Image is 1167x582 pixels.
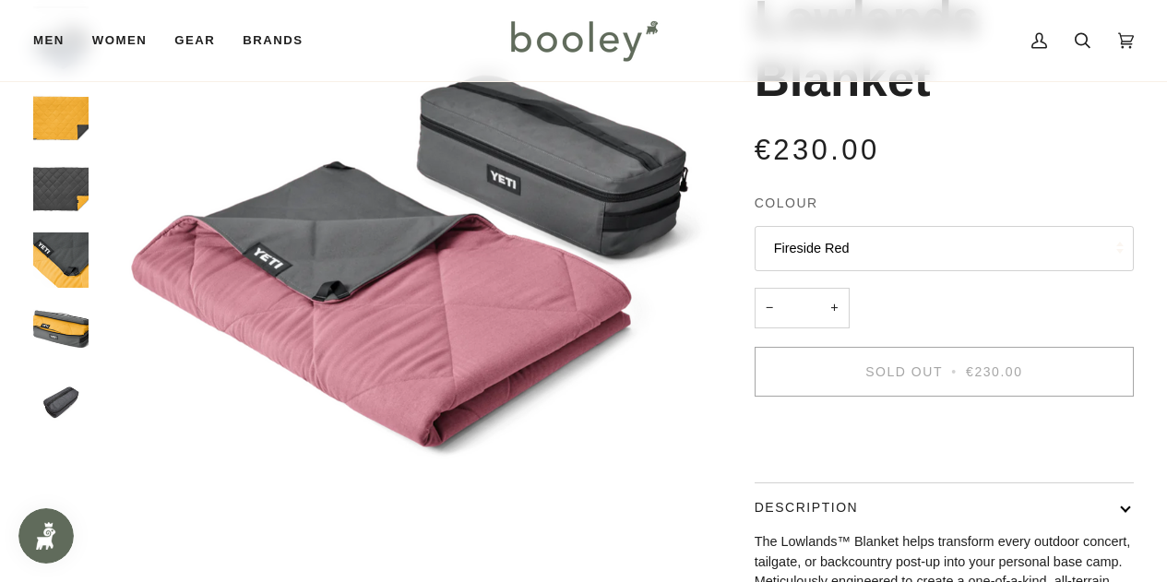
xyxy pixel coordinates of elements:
span: €230.00 [755,134,880,166]
span: Colour [755,194,818,213]
button: Description [755,483,1134,532]
button: − [755,288,784,329]
span: Women [92,31,147,50]
img: Yeti Lowlands Blanket Alpine Yellow - Booley Galway [33,232,89,288]
iframe: Button to open loyalty program pop-up [18,508,74,564]
span: Gear [174,31,215,50]
button: + [819,288,849,329]
img: Yeti Lowlands Blanket Smoke Blue - Booley Galway [33,374,89,429]
button: Fireside Red [755,226,1134,271]
span: €230.00 [966,364,1022,379]
img: Booley [503,14,664,67]
img: Yeti Lowlands Blanket Alpine Yellow - Booley Galway [33,161,89,217]
span: Men [33,31,65,50]
img: Yeti Lowlands Blanket Alpine Yellow - Booley Galway [33,90,89,146]
button: Sold Out • €230.00 [755,347,1134,397]
span: • [947,364,960,379]
img: Yeti Lowlands Blanket Alpine Yellow - Booley Galway [33,303,89,358]
span: Brands [243,31,303,50]
input: Quantity [755,288,850,329]
span: Sold Out [865,364,943,379]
